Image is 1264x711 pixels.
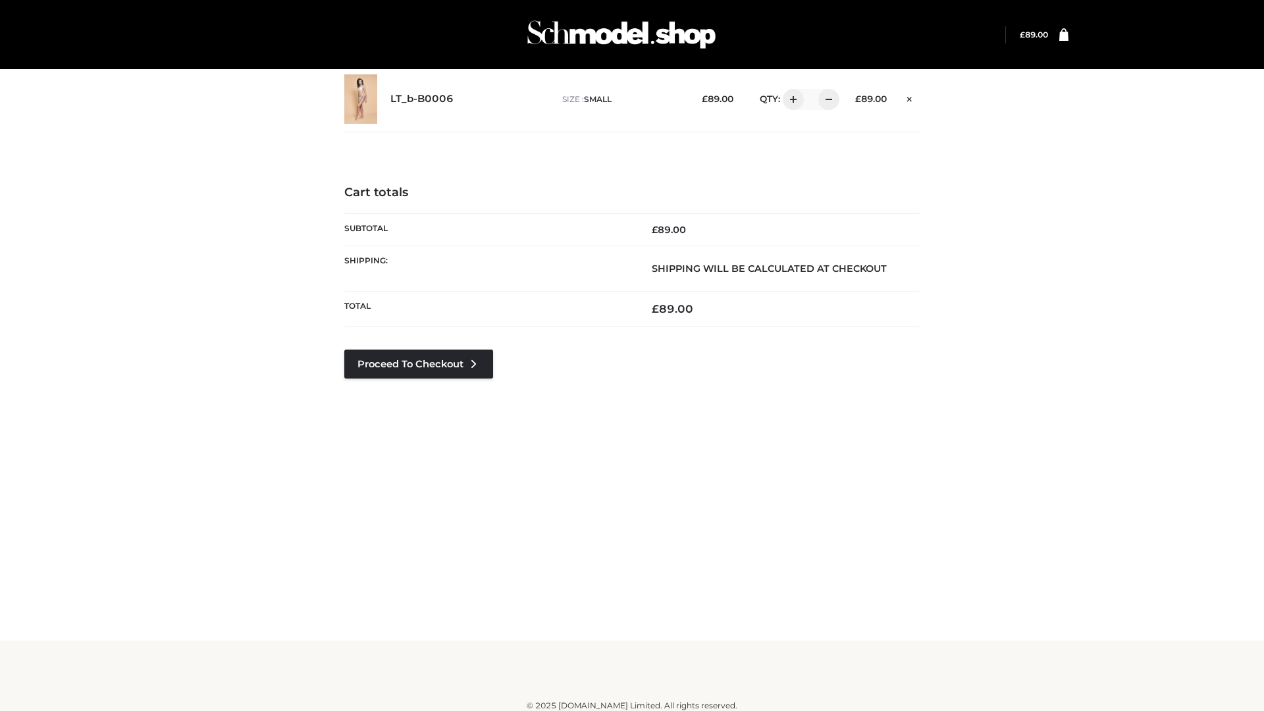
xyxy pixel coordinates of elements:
[900,89,920,106] a: Remove this item
[344,74,377,124] img: LT_b-B0006 - SMALL
[344,292,632,327] th: Total
[652,302,659,315] span: £
[702,93,708,104] span: £
[855,93,887,104] bdi: 89.00
[652,263,887,275] strong: Shipping will be calculated at checkout
[652,302,693,315] bdi: 89.00
[652,224,658,236] span: £
[344,186,920,200] h4: Cart totals
[390,93,454,105] a: LT_b-B0006
[702,93,733,104] bdi: 89.00
[747,89,835,110] div: QTY:
[1020,30,1048,39] bdi: 89.00
[584,94,612,104] span: SMALL
[523,9,720,61] img: Schmodel Admin 964
[1020,30,1048,39] a: £89.00
[652,224,686,236] bdi: 89.00
[855,93,861,104] span: £
[344,246,632,291] th: Shipping:
[562,93,681,105] p: size :
[344,213,632,246] th: Subtotal
[1020,30,1025,39] span: £
[344,350,493,379] a: Proceed to Checkout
